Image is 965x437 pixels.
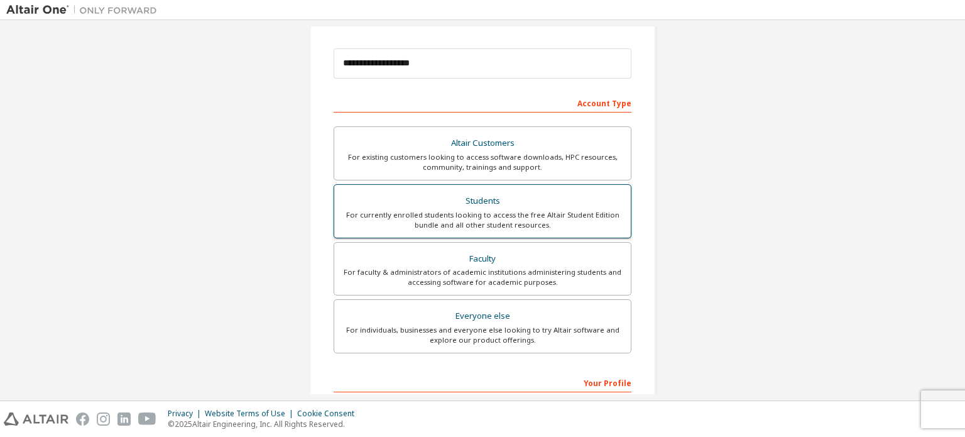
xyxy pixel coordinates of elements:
div: Everyone else [342,307,623,325]
img: altair_logo.svg [4,412,68,426]
img: facebook.svg [76,412,89,426]
div: Account Type [334,92,631,113]
div: Privacy [168,409,205,419]
div: Website Terms of Use [205,409,297,419]
div: For currently enrolled students looking to access the free Altair Student Edition bundle and all ... [342,210,623,230]
img: youtube.svg [138,412,156,426]
img: Altair One [6,4,163,16]
img: instagram.svg [97,412,110,426]
div: Cookie Consent [297,409,362,419]
div: For faculty & administrators of academic institutions administering students and accessing softwa... [342,267,623,287]
div: For existing customers looking to access software downloads, HPC resources, community, trainings ... [342,152,623,172]
img: linkedin.svg [117,412,131,426]
div: Altair Customers [342,135,623,152]
div: Faculty [342,250,623,268]
p: © 2025 Altair Engineering, Inc. All Rights Reserved. [168,419,362,429]
div: Your Profile [334,372,631,392]
div: For individuals, businesses and everyone else looking to try Altair software and explore our prod... [342,325,623,345]
div: Students [342,192,623,210]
